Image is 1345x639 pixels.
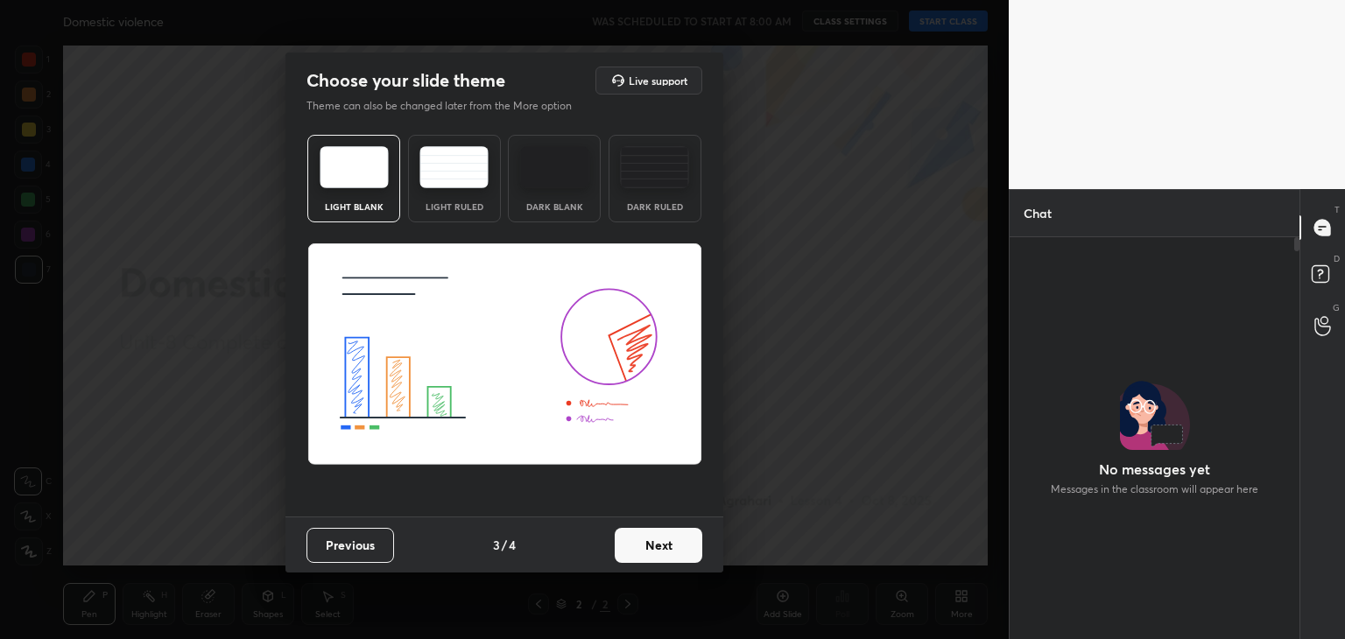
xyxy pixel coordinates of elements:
p: Chat [1010,190,1066,236]
div: Light Blank [319,202,389,211]
img: darkTheme.f0cc69e5.svg [520,146,589,188]
h4: 3 [493,536,500,554]
h5: Live support [629,75,687,86]
img: lightRuledTheme.5fabf969.svg [419,146,489,188]
img: darkRuledTheme.de295e13.svg [620,146,689,188]
p: Theme can also be changed later from the More option [306,98,590,114]
div: Dark Ruled [620,202,690,211]
p: D [1334,252,1340,265]
div: Light Ruled [419,202,489,211]
div: Dark Blank [519,202,589,211]
img: lightThemeBanner.fbc32fad.svg [307,243,702,466]
h2: Choose your slide theme [306,69,505,92]
button: Next [615,528,702,563]
p: G [1333,301,1340,314]
img: lightTheme.e5ed3b09.svg [320,146,389,188]
h4: / [502,536,507,554]
button: Previous [306,528,394,563]
h4: 4 [509,536,516,554]
p: T [1334,203,1340,216]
